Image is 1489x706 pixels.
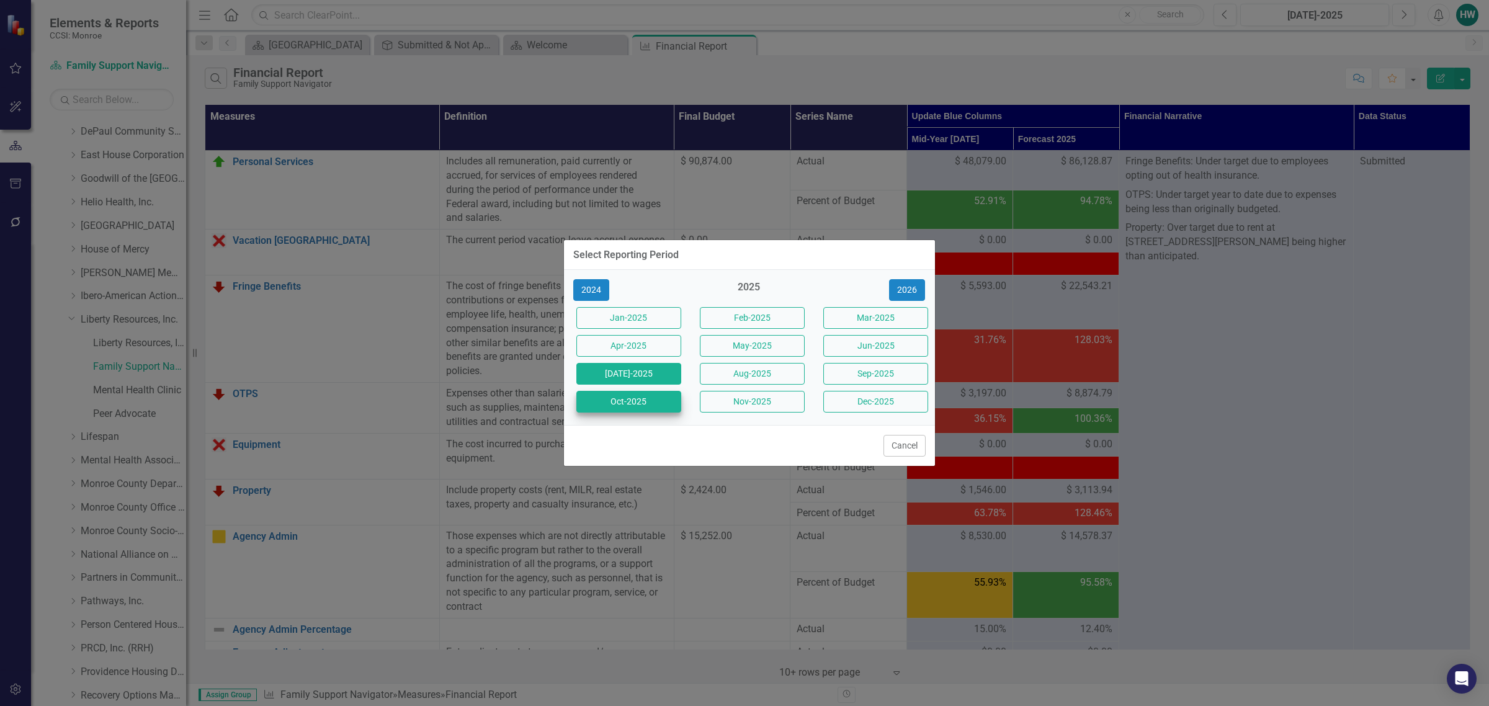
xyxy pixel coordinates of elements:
button: Nov-2025 [700,391,805,413]
button: Jun-2025 [823,335,928,357]
button: Aug-2025 [700,363,805,385]
button: Feb-2025 [700,307,805,329]
button: Oct-2025 [576,391,681,413]
button: May-2025 [700,335,805,357]
button: Sep-2025 [823,363,928,385]
button: Jan-2025 [576,307,681,329]
button: Dec-2025 [823,391,928,413]
button: 2026 [889,279,925,301]
div: Open Intercom Messenger [1447,664,1477,694]
div: Select Reporting Period [573,249,679,261]
button: Cancel [883,435,926,457]
button: Apr-2025 [576,335,681,357]
button: [DATE]-2025 [576,363,681,385]
div: 2025 [697,280,802,301]
button: Mar-2025 [823,307,928,329]
button: 2024 [573,279,609,301]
